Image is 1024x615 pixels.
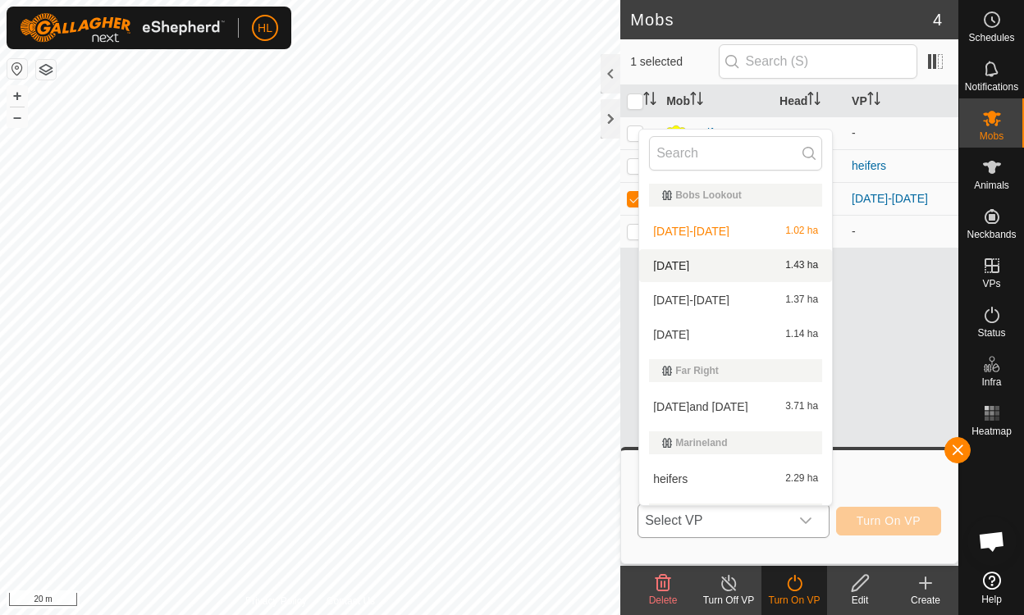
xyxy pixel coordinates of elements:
[807,94,821,107] p-sorticon: Activate to sort
[639,284,832,317] li: aug 27-28
[773,85,845,117] th: Head
[327,594,375,608] a: Contact Us
[719,44,917,79] input: Search (S)
[36,60,56,80] button: Map Layers
[653,329,689,340] span: [DATE]
[649,136,822,171] input: Search
[779,126,786,139] span: 1
[7,86,27,106] button: +
[965,82,1018,92] span: Notifications
[980,131,1003,141] span: Mobs
[789,504,822,537] div: dropdown trigger
[867,94,880,107] p-sorticon: Activate to sort
[845,85,958,117] th: VP
[7,59,27,79] button: Reset Map
[845,116,958,149] td: -
[639,249,832,282] li: aug 27
[981,377,1001,387] span: Infra
[785,225,818,237] span: 1.02 ha
[693,125,723,142] div: Heifer
[630,53,718,71] span: 1 selected
[696,593,761,608] div: Turn Off VP
[662,438,809,448] div: Marineland
[974,180,1009,190] span: Animals
[968,33,1014,43] span: Schedules
[852,159,886,172] a: heifers
[761,593,827,608] div: Turn On VP
[857,514,921,527] span: Turn On VP
[653,473,688,485] span: heifers
[638,504,789,537] span: Select VP
[785,260,818,271] span: 1.43 ha
[653,260,689,271] span: [DATE]
[662,366,809,376] div: Far Right
[653,294,729,306] span: [DATE]-[DATE]
[639,215,832,248] li: aug 26-27
[893,593,958,608] div: Create
[967,517,1017,566] a: Open chat
[785,294,818,306] span: 1.37 ha
[690,94,703,107] p-sorticon: Activate to sort
[639,318,832,351] li: june 25
[245,594,307,608] a: Privacy Policy
[785,473,818,485] span: 2.29 ha
[785,329,818,340] span: 1.14 ha
[653,225,729,237] span: [DATE]-[DATE]
[662,190,809,200] div: Bobs Lookout
[971,426,1012,436] span: Heatmap
[258,20,272,37] span: HL
[827,593,893,608] div: Edit
[643,94,656,107] p-sorticon: Activate to sort
[630,10,933,30] h2: Mobs
[977,328,1005,338] span: Status
[20,13,225,43] img: Gallagher Logo
[639,390,832,423] li: feb 1and 26
[845,215,958,248] td: -
[785,401,818,412] span: 3.71 ha
[852,192,928,205] a: [DATE]-[DATE]
[649,594,678,606] span: Delete
[7,107,27,127] button: –
[967,230,1016,239] span: Neckbands
[933,7,942,32] span: 4
[981,594,1002,604] span: Help
[660,85,773,117] th: Mob
[982,279,1000,289] span: VPs
[653,401,747,412] span: [DATE]and [DATE]
[836,507,941,535] button: Turn On VP
[639,462,832,495] li: heifers
[959,565,1024,611] a: Help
